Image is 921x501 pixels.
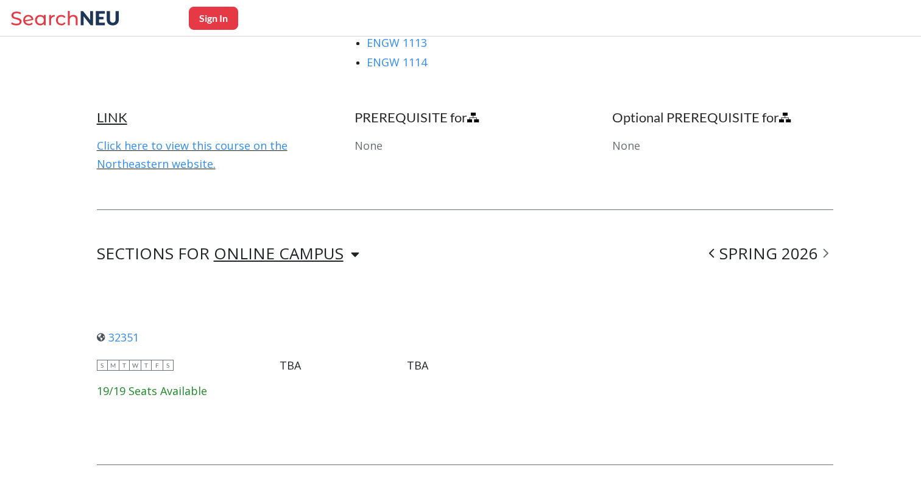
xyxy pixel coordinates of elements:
[119,360,130,371] span: T
[612,109,833,126] h4: Optional PREREQUISITE for
[189,7,238,30] button: Sign In
[97,138,288,171] a: Click here to view this course on the Northeastern website.
[280,359,301,372] div: TBA
[367,35,427,50] a: ENGW 1113
[163,360,174,371] span: S
[704,247,833,261] div: SPRING 2026
[97,109,318,126] h4: LINK
[108,360,119,371] span: M
[407,359,428,372] div: TBA
[141,360,152,371] span: T
[612,138,640,153] span: None
[214,247,344,260] div: ONLINE CAMPUS
[130,360,141,371] span: W
[367,55,427,69] a: ENGW 1114
[97,384,428,398] div: 19/19 Seats Available
[97,247,359,261] div: SECTIONS FOR
[355,109,576,126] h4: PREREQUISITE for
[97,360,108,371] span: S
[97,330,139,345] a: 32351
[355,138,383,153] span: None
[152,360,163,371] span: F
